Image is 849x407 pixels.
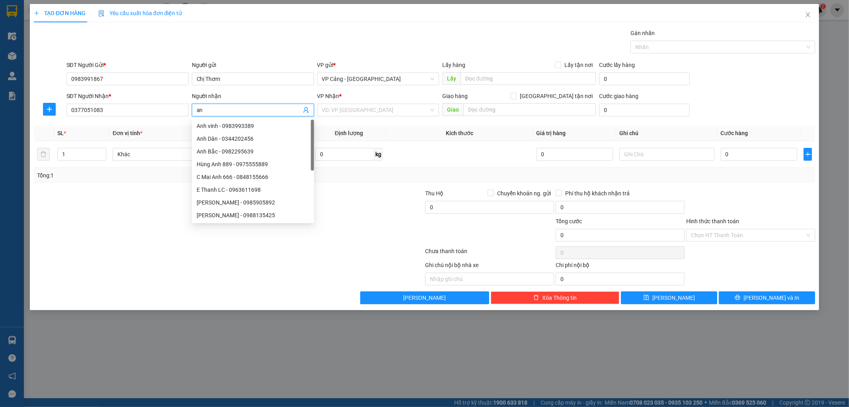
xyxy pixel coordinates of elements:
label: Hình thức thanh toán [686,218,739,224]
span: Thu Hộ [425,190,443,197]
strong: 02143888555, 0243777888 [66,26,114,39]
div: Người nhận [192,92,314,100]
div: Tổng: 1 [37,171,328,180]
span: VP nhận: [89,52,154,60]
div: C Mai Anh 666 - 0848155666 [192,171,314,183]
label: Gán nhãn [630,30,655,36]
button: printer[PERSON_NAME] và In [719,291,815,304]
span: Giao hàng [442,93,468,99]
button: Close [797,4,819,26]
span: close [805,12,811,18]
span: Kích thước [446,130,473,136]
input: 0 [537,148,613,161]
div: SĐT Người Nhận [66,92,189,100]
span: Lấy [442,72,461,85]
span: Tổng cước [556,218,582,224]
span: plus [34,10,39,16]
label: Cước giao hàng [599,93,638,99]
div: C Mai Anh 666 - 0848155666 [197,173,309,181]
span: printer [735,295,740,301]
input: Cước lấy hàng [599,73,690,85]
span: TẠO ĐƠN HÀNG [34,10,86,16]
div: E Thanh LC - 0963611698 [197,185,309,194]
div: [PERSON_NAME] - 0985905892 [197,198,309,207]
span: Định lượng [335,130,363,136]
div: SĐT Người Gửi [66,61,189,69]
span: kg [375,148,383,161]
span: save [644,295,649,301]
div: Chưa thanh toán [425,247,555,261]
div: Anh Phương - 0985905892 [192,196,314,209]
input: Nhập ghi chú [425,273,554,285]
div: [PERSON_NAME] - 0988135425 [197,211,309,220]
div: Anh Văn - 0988135425 [192,209,314,222]
img: logo [4,12,35,43]
div: VP gửi [317,61,439,69]
button: plus [43,103,56,116]
span: Cước hàng [721,130,748,136]
span: [PERSON_NAME] [652,293,695,302]
span: VP gửi: [4,52,84,69]
span: [PERSON_NAME] và In [744,293,799,302]
span: Đơn vị tính [113,130,142,136]
img: icon [98,10,105,17]
th: Ghi chú [616,126,718,141]
span: plus [43,106,55,112]
button: delete [37,148,50,161]
input: Dọc đường [463,103,596,116]
span: Chuyển khoản ng. gửi [494,189,554,198]
input: Ghi Chú [619,148,714,161]
span: user-add [303,107,309,113]
span: 15:21:35 [DATE] [57,40,102,48]
button: plus [804,148,812,161]
span: SL [57,130,64,136]
span: VP Nhận [317,93,340,99]
label: Cước lấy hàng [599,62,635,68]
strong: PHIẾU GỬI HÀNG [47,16,111,25]
div: Anh Bắc - 0982295639 [197,147,309,156]
div: Hùng Anh 889 - 0975555889 [192,158,314,171]
span: Giá trị hàng [537,130,566,136]
button: deleteXóa Thông tin [491,291,620,304]
span: Yêu cầu xuất hóa đơn điện tử [98,10,182,16]
div: Chi phí nội bộ [556,261,685,273]
span: Giao [442,103,463,116]
span: Lấy hàng [442,62,465,68]
span: [GEOGRAPHIC_DATA] tận nơi [517,92,596,100]
div: Anh vinh - 0983993389 [192,120,314,132]
input: Dọc đường [461,72,596,85]
button: [PERSON_NAME] [360,291,489,304]
span: Phí thu hộ khách nhận trả [562,189,633,198]
div: Anh Dân - 0344202456 [197,134,309,143]
div: Anh vinh - 0983993389 [197,122,309,130]
input: Cước giao hàng [599,104,690,116]
div: Anh Bắc - 0982295639 [192,145,314,158]
strong: TĐ chuyển phát: [45,26,84,32]
span: VP Lào Cai [118,52,154,60]
span: Lấy tận nơi [561,61,596,69]
span: [PERSON_NAME] [403,293,446,302]
span: plus [804,151,812,157]
span: VP Cảng - [GEOGRAPHIC_DATA] [4,52,84,69]
span: BD1408250190 [119,15,166,23]
button: save[PERSON_NAME] [621,291,717,304]
span: delete [533,295,539,301]
span: Xóa Thông tin [542,293,577,302]
div: Ghi chú nội bộ nhà xe [425,261,554,273]
span: VP Cảng - Hà Nội [322,73,435,85]
div: Hùng Anh 889 - 0975555889 [197,160,309,169]
strong: VIỆT HIẾU LOGISTIC [41,6,118,15]
div: Anh Dân - 0344202456 [192,132,314,145]
span: Khác [117,148,203,160]
div: Người gửi [192,61,314,69]
div: E Thanh LC - 0963611698 [192,183,314,196]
